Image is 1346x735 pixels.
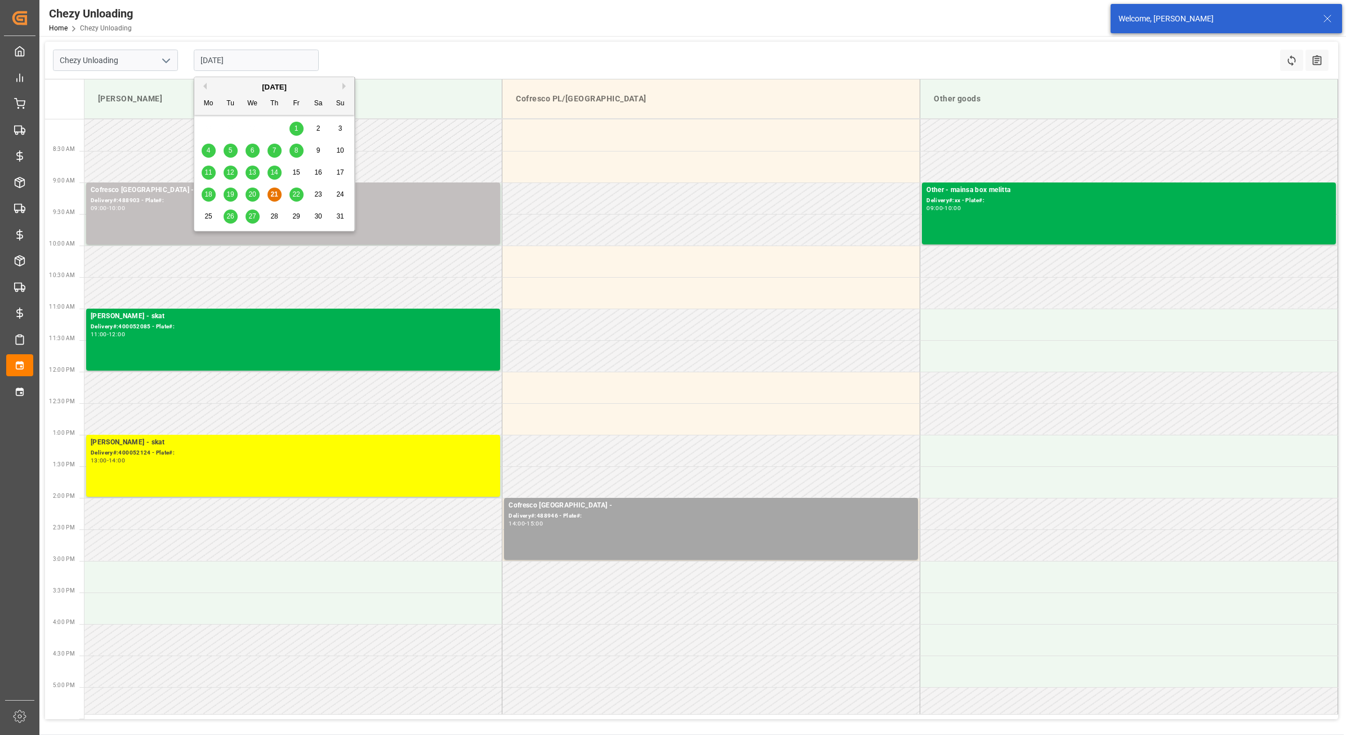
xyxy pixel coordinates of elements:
span: 21 [270,190,278,198]
a: Home [49,24,68,32]
div: Choose Monday, August 4th, 2025 [202,144,216,158]
button: Next Month [342,83,349,90]
div: Choose Tuesday, August 12th, 2025 [224,166,238,180]
div: 14:00 [109,458,125,463]
div: [DATE] [194,82,354,93]
div: 09:00 [926,206,943,211]
span: 17 [336,168,344,176]
div: - [525,521,527,526]
div: Choose Sunday, August 3rd, 2025 [333,122,347,136]
span: 4:30 PM [53,651,75,657]
button: open menu [157,52,174,69]
span: 1:30 PM [53,461,75,467]
div: Delivery#:488946 - Plate#: [509,511,913,521]
span: 19 [226,190,234,198]
div: Delivery#:488903 - Plate#: [91,196,496,206]
div: Choose Friday, August 15th, 2025 [289,166,304,180]
div: Choose Monday, August 25th, 2025 [202,210,216,224]
span: 2:30 PM [53,524,75,531]
div: Choose Friday, August 29th, 2025 [289,210,304,224]
span: 16 [314,168,322,176]
span: 27 [248,212,256,220]
span: 5 [229,146,233,154]
div: Choose Thursday, August 7th, 2025 [268,144,282,158]
span: 12:00 PM [49,367,75,373]
span: 20 [248,190,256,198]
div: Choose Monday, August 11th, 2025 [202,166,216,180]
span: 30 [314,212,322,220]
span: 31 [336,212,344,220]
span: 14 [270,168,278,176]
span: 18 [204,190,212,198]
span: 10:00 AM [49,240,75,247]
span: 8 [295,146,298,154]
div: Choose Sunday, August 31st, 2025 [333,210,347,224]
div: - [107,206,109,211]
span: 9:30 AM [53,209,75,215]
span: 3 [338,124,342,132]
span: 11:30 AM [49,335,75,341]
div: - [107,458,109,463]
span: 8:30 AM [53,146,75,152]
div: 11:00 [91,332,107,337]
div: Sa [311,97,326,111]
div: Choose Thursday, August 28th, 2025 [268,210,282,224]
div: Choose Thursday, August 21st, 2025 [268,188,282,202]
div: Th [268,97,282,111]
span: 3:30 PM [53,587,75,594]
div: 13:00 [91,458,107,463]
span: 4 [207,146,211,154]
div: Mo [202,97,216,111]
div: Choose Monday, August 18th, 2025 [202,188,216,202]
span: 26 [226,212,234,220]
input: DD.MM.YYYY [194,50,319,71]
div: Choose Wednesday, August 27th, 2025 [246,210,260,224]
span: 5:00 PM [53,682,75,688]
div: month 2025-08 [198,118,351,228]
div: Welcome, [PERSON_NAME] [1118,13,1312,25]
div: 15:00 [527,521,543,526]
span: 28 [270,212,278,220]
div: Cofresco [GEOGRAPHIC_DATA] - ID Logistics [91,185,496,196]
span: 10 [336,146,344,154]
span: 10:30 AM [49,272,75,278]
button: Previous Month [200,83,207,90]
span: 11 [204,168,212,176]
div: Choose Friday, August 1st, 2025 [289,122,304,136]
div: [PERSON_NAME] - skat [91,311,496,322]
div: Choose Sunday, August 10th, 2025 [333,144,347,158]
span: 23 [314,190,322,198]
div: 10:00 [944,206,961,211]
div: Choose Sunday, August 24th, 2025 [333,188,347,202]
div: Choose Saturday, August 2nd, 2025 [311,122,326,136]
div: Choose Sunday, August 17th, 2025 [333,166,347,180]
div: 14:00 [509,521,525,526]
div: Su [333,97,347,111]
div: Other - mainsa box melitta [926,185,1331,196]
div: Choose Tuesday, August 19th, 2025 [224,188,238,202]
div: [PERSON_NAME] [93,88,493,109]
span: 9 [317,146,320,154]
div: Choose Thursday, August 14th, 2025 [268,166,282,180]
span: 1 [295,124,298,132]
div: Delivery#:400052124 - Plate#: [91,448,496,458]
div: Choose Friday, August 8th, 2025 [289,144,304,158]
span: 24 [336,190,344,198]
div: Delivery#:xx - Plate#: [926,196,1331,206]
div: Choose Wednesday, August 6th, 2025 [246,144,260,158]
div: We [246,97,260,111]
div: Choose Saturday, August 16th, 2025 [311,166,326,180]
span: 2 [317,124,320,132]
span: 29 [292,212,300,220]
span: 12:30 PM [49,398,75,404]
div: Choose Wednesday, August 20th, 2025 [246,188,260,202]
div: - [107,332,109,337]
div: Choose Friday, August 22nd, 2025 [289,188,304,202]
span: 25 [204,212,212,220]
span: 22 [292,190,300,198]
div: - [943,206,944,211]
div: 09:00 [91,206,107,211]
div: Choose Saturday, August 9th, 2025 [311,144,326,158]
span: 1:00 PM [53,430,75,436]
div: Delivery#:400052085 - Plate#: [91,322,496,332]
